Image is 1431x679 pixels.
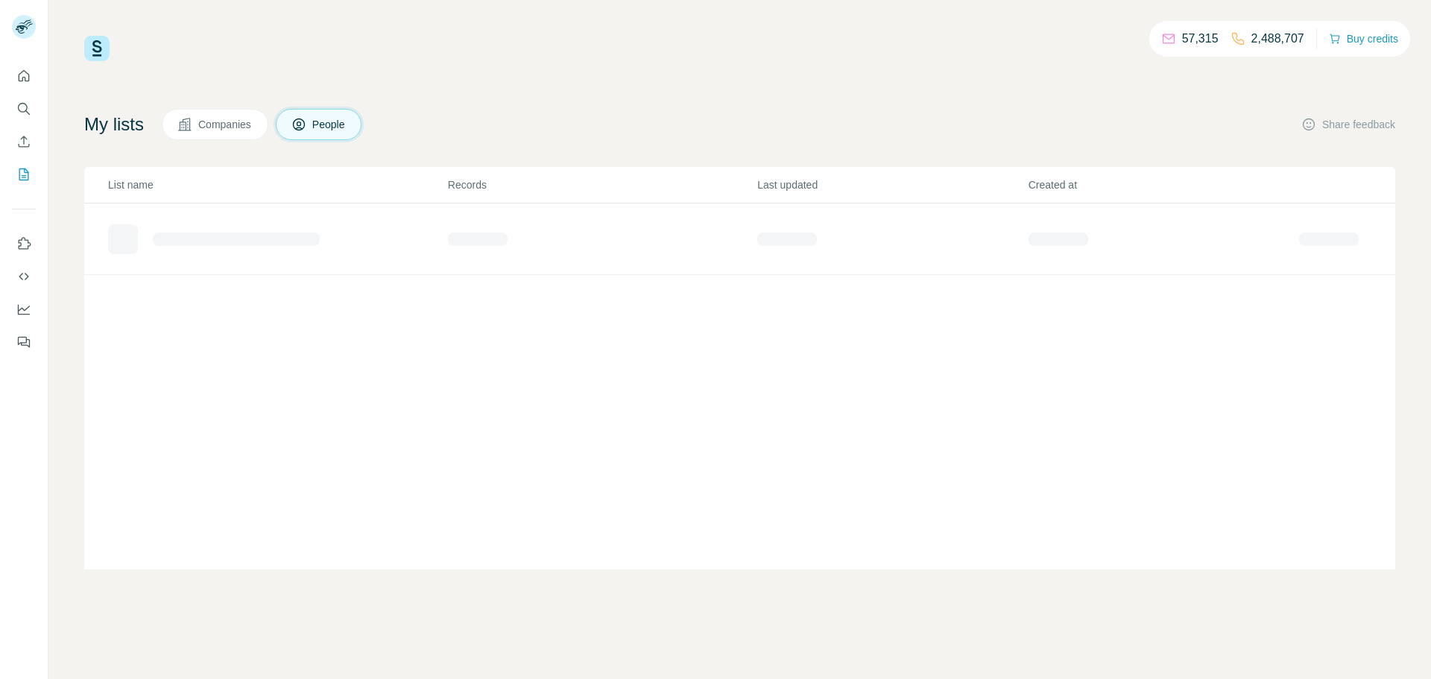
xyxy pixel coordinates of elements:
p: Last updated [757,177,1026,192]
button: Quick start [12,63,36,89]
button: Search [12,95,36,122]
span: Companies [198,117,253,132]
button: Feedback [12,329,36,356]
p: 2,488,707 [1251,30,1304,48]
p: Created at [1029,177,1298,192]
button: My lists [12,161,36,188]
button: Buy credits [1329,28,1398,49]
button: Enrich CSV [12,128,36,155]
button: Dashboard [12,296,36,323]
button: Share feedback [1301,117,1395,132]
button: Use Surfe on LinkedIn [12,230,36,257]
p: 57,315 [1182,30,1219,48]
img: Surfe Logo [84,36,110,61]
button: Use Surfe API [12,263,36,290]
h4: My lists [84,113,144,136]
p: List name [108,177,446,192]
span: People [312,117,347,132]
p: Records [448,177,756,192]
